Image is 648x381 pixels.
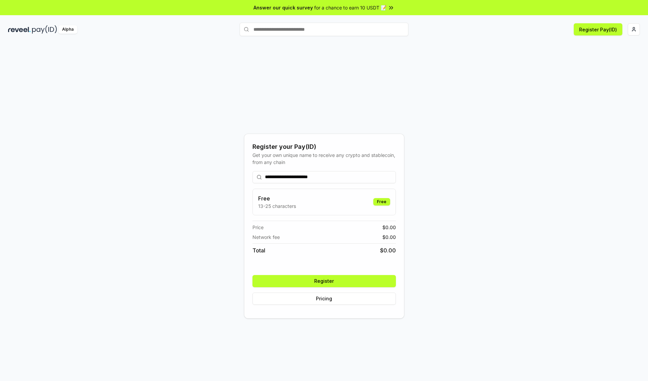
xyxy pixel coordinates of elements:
[8,25,31,34] img: reveel_dark
[574,23,622,35] button: Register Pay(ID)
[373,198,390,206] div: Free
[258,194,296,202] h3: Free
[382,224,396,231] span: $ 0.00
[32,25,57,34] img: pay_id
[252,152,396,166] div: Get your own unique name to receive any crypto and stablecoin, from any chain
[252,275,396,287] button: Register
[382,234,396,241] span: $ 0.00
[252,246,265,254] span: Total
[314,4,386,11] span: for a chance to earn 10 USDT 📝
[380,246,396,254] span: $ 0.00
[252,142,396,152] div: Register your Pay(ID)
[252,234,280,241] span: Network fee
[252,224,264,231] span: Price
[58,25,77,34] div: Alpha
[253,4,313,11] span: Answer our quick survey
[258,202,296,210] p: 13-25 characters
[252,293,396,305] button: Pricing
